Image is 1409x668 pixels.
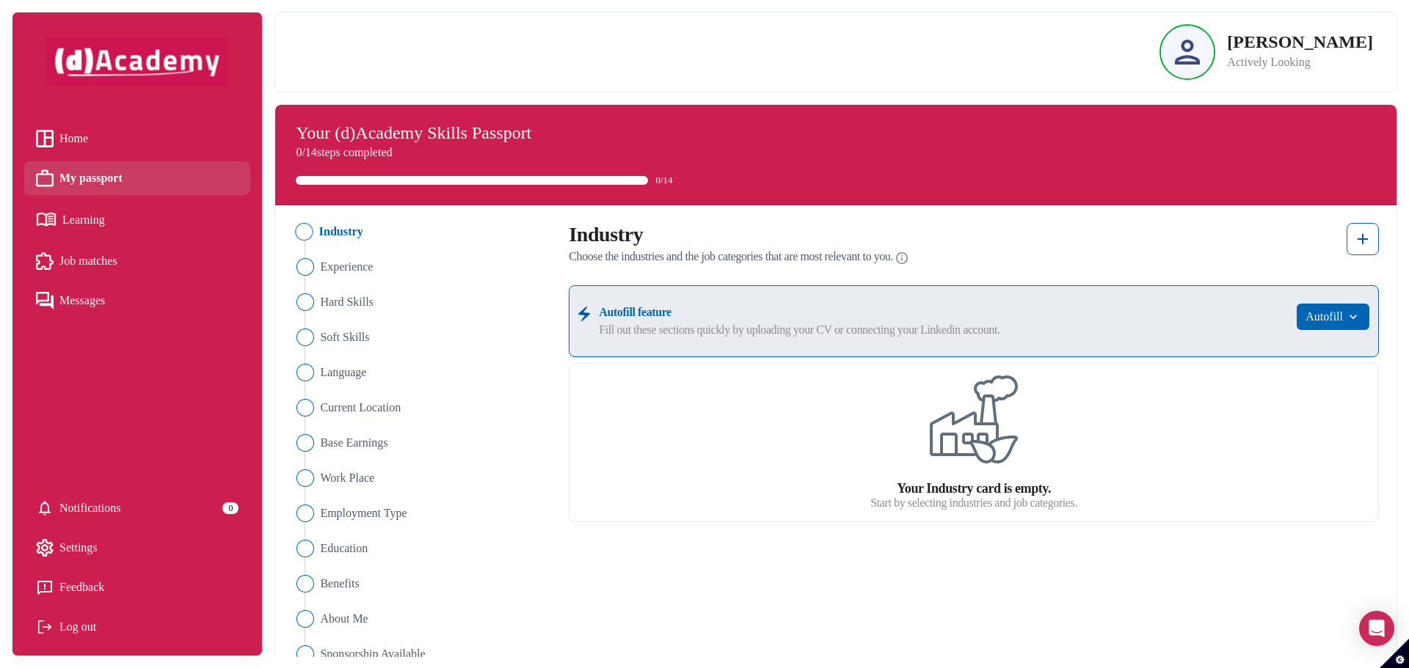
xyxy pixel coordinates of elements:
li: Close [292,223,553,241]
label: Fill out these sections quickly by uploading your CV or connecting your Linkedin account. [599,321,1288,339]
img: ... [296,504,314,522]
span: About Me [320,610,368,628]
img: dAcademy [45,37,229,86]
img: ... [930,375,1018,463]
img: Learning icon [36,207,57,232]
li: Close [293,434,551,452]
li: Close [293,504,551,522]
button: Autofill [1297,304,1369,330]
img: ... [578,307,590,321]
img: feedback [36,579,54,596]
span: Hard Skills [320,293,373,311]
img: setting [36,539,54,557]
p: 0/14 steps completed [296,144,1376,161]
li: Close [293,610,551,628]
img: ... [296,540,314,557]
span: 0/14 [655,173,672,188]
span: Base Earnings [320,434,387,452]
label: Industry [569,223,643,246]
span: Benefits [320,575,359,592]
img: Profile [1175,40,1200,65]
a: Messages iconMessages [36,290,239,312]
span: Notifications [59,497,121,519]
img: ... [296,610,314,628]
li: Close [293,540,551,557]
li: Close [293,645,551,663]
div: 0 [222,502,239,514]
li: Close [293,329,551,346]
span: Work Place [320,469,374,487]
span: Education [320,540,368,557]
span: Choose the industries and the job categories that are most relevant to you. [569,249,893,264]
a: My passport iconMy passport [36,167,239,189]
img: ... [296,293,314,311]
span: Employment Type [320,504,407,522]
img: setting [36,499,54,517]
li: Close [293,399,551,416]
span: Messages [59,290,105,312]
img: ... [296,258,314,276]
a: Job matches iconJob matches [36,250,239,272]
span: Settings [59,537,98,559]
a: Home iconHome [36,128,239,150]
label: Autofill feature [599,304,1288,321]
span: Job matches [59,250,117,272]
img: Log out [36,618,54,636]
button: add [1347,223,1379,255]
img: add [1354,230,1372,248]
img: Job matches icon [36,252,54,270]
li: Close [293,575,551,592]
img: ... [296,399,314,416]
img: My passport icon [36,169,54,187]
img: ... [296,223,313,241]
span: Experience [320,258,373,276]
a: Learning iconLearning [36,207,239,232]
p: [PERSON_NAME] [1227,33,1373,51]
img: Home icon [36,130,54,147]
a: Feedback [36,576,239,598]
span: Sponsorship Available [320,645,425,663]
button: Set cookie preferences [1380,639,1409,668]
li: Close [293,469,551,487]
div: Log out [36,616,239,638]
img: ... [296,645,314,663]
span: My passport [59,167,123,189]
span: Current Location [320,399,401,416]
div: Open Intercom Messenger [1359,611,1394,646]
span: Industry [319,223,363,241]
img: ... [296,364,314,381]
img: ... [296,434,314,452]
img: ... [296,575,314,592]
img: Info [896,249,908,267]
span: Home [59,128,88,150]
span: Learning [62,209,105,231]
label: Your Industry card is empty. [897,481,1051,496]
label: Start by selecting industries and job categories. [870,496,1077,510]
span: Soft Skills [320,329,369,346]
img: ... [296,329,314,346]
img: ... [296,469,314,487]
p: Actively Looking [1227,54,1373,71]
h4: Your (d)Academy Skills Passport [296,122,1376,144]
img: ... [1343,309,1361,324]
li: Close [293,258,551,276]
img: Messages icon [36,292,54,309]
li: Close [293,364,551,381]
li: Close [293,293,551,311]
span: Language [320,364,366,381]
